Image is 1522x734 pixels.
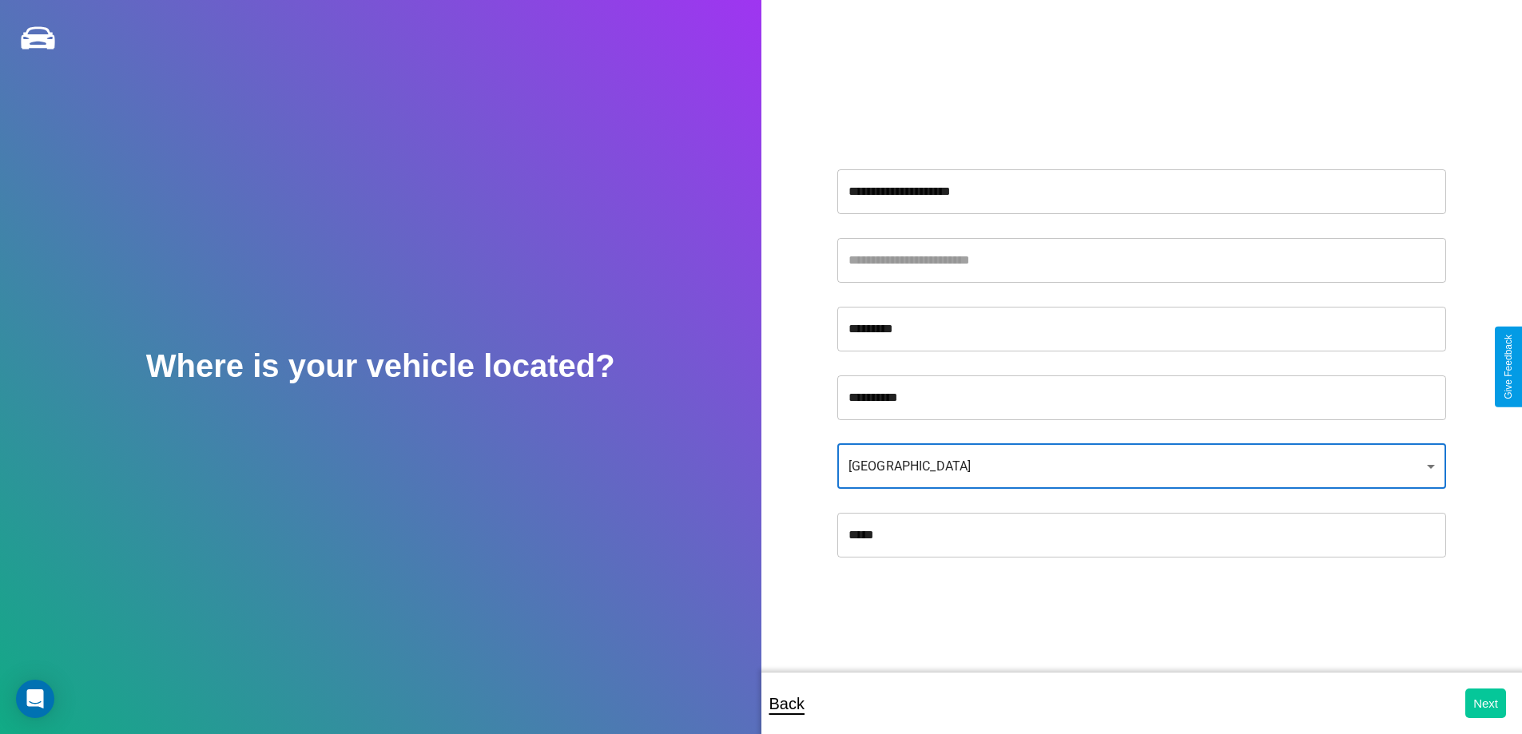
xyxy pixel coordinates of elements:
[1503,335,1514,399] div: Give Feedback
[837,444,1446,489] div: [GEOGRAPHIC_DATA]
[1465,688,1506,718] button: Next
[769,689,805,718] p: Back
[146,348,615,384] h2: Where is your vehicle located?
[16,680,54,718] div: Open Intercom Messenger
